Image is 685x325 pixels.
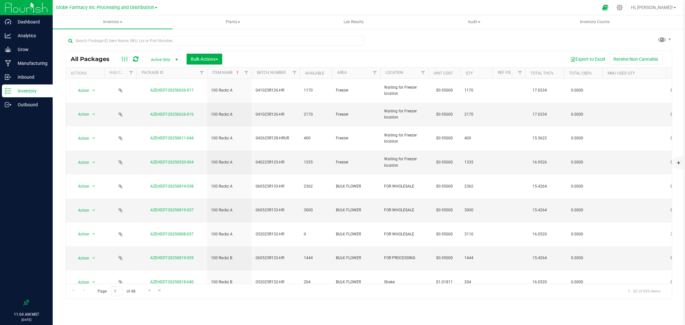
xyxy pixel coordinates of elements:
[384,183,425,189] span: FOR WHOLESALE
[211,207,248,213] span: 100 Rackz A
[90,230,98,239] span: select
[90,110,98,119] span: select
[72,158,90,167] span: Action
[336,159,376,165] span: Freezer
[336,279,376,285] span: BULK FLOWER
[256,135,296,141] span: 042625R128-HRUR
[384,279,425,285] span: Shake
[126,67,136,78] a: Filter
[529,253,550,263] span: 15.4264
[529,206,550,215] span: 15.4264
[498,70,519,75] a: Ref Field 3
[256,87,296,93] span: 041025R126-HR
[515,67,525,78] a: Filter
[384,84,425,97] span: Waiting for Freezer location
[623,286,665,296] span: 1 - 20 of 959 items
[418,67,428,78] a: Filter
[428,270,461,294] td: $1.01811
[608,71,635,75] a: MMJ Used Qty
[5,60,11,66] inline-svg: Manufacturing
[428,223,461,247] td: $0.95000
[384,231,425,237] span: FOR WHOLESALE
[11,73,50,81] p: Inbound
[256,183,296,189] span: 060525R133-HR
[428,198,461,223] td: $0.95000
[241,67,252,78] a: Filter
[304,111,328,118] span: 2170
[568,253,586,263] span: 0.0000
[257,70,285,75] a: Batch Number
[609,54,662,65] button: Receive Non-Cannabis
[385,70,403,75] a: Location
[384,207,425,213] span: FOR WHOLESALE
[428,103,461,127] td: $0.95000
[415,16,534,29] span: Audit
[336,111,376,118] span: Freezer
[111,286,122,296] input: 1
[598,1,612,14] span: Open Ecommerce Menu
[568,86,586,95] span: 0.0000
[464,135,489,141] span: 400
[428,127,461,151] td: $0.95000
[304,159,328,165] span: 1335
[569,71,592,75] a: Total CBD%
[568,182,586,191] span: 0.0000
[304,135,328,141] span: 400
[529,86,550,95] span: 17.0334
[336,87,376,93] span: Freezer
[531,71,554,75] a: Total THC%
[90,86,98,95] span: select
[256,111,296,118] span: 041025R126-HR
[568,134,586,143] span: 0.0000
[414,15,534,29] a: Audit
[428,151,461,175] td: $0.95000
[631,5,673,10] span: Hi, [PERSON_NAME]!
[71,56,116,63] span: All Packages
[384,108,425,120] span: Waiting for Freezer location
[535,15,654,29] a: Inventory Counts
[11,101,50,109] p: Outbound
[173,15,293,29] a: Plants
[529,182,550,191] span: 15.4264
[72,230,90,239] span: Action
[464,159,489,165] span: 1335
[5,32,11,39] inline-svg: Analytics
[571,19,618,25] span: Inventory Counts
[155,286,164,295] a: Go to the last page
[336,255,376,261] span: BULK FLOWER
[428,246,461,270] td: $0.95000
[56,5,154,10] span: Globe Farmacy Inc Processing and Distribution
[53,15,172,29] a: Inventory
[212,70,240,75] a: Item Name
[72,86,90,95] span: Action
[211,279,248,285] span: 100 Rackz B
[150,280,194,284] a: AZEHEDT-20250818-040
[11,18,50,26] p: Dashboard
[464,231,489,237] span: 3110
[150,232,194,236] a: AZEHEDT-20250808-037
[90,134,98,143] span: select
[211,231,248,237] span: 100 Rackz A
[72,110,90,119] span: Action
[335,19,372,25] span: Lab Results
[428,174,461,198] td: $0.95000
[11,32,50,40] p: Analytics
[464,207,489,213] span: 3000
[92,286,141,296] span: Page of 48
[464,255,489,261] span: 1444
[211,159,248,165] span: 100 Rackz A
[3,312,50,317] p: 11:04 AM MST
[72,278,90,287] span: Action
[336,183,376,189] span: BULK FLOWER
[211,111,248,118] span: 100 Rackz A
[304,231,328,237] span: 0
[11,46,50,53] p: Grow
[66,36,364,46] input: Search Package ID, Item Name, SKU, Lot or Part Number...
[336,135,376,141] span: Freezer
[428,79,461,103] td: $0.95000
[304,207,328,213] span: 3000
[529,158,550,167] span: 16.9526
[11,59,50,67] p: Manufacturing
[72,134,90,143] span: Action
[72,206,90,215] span: Action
